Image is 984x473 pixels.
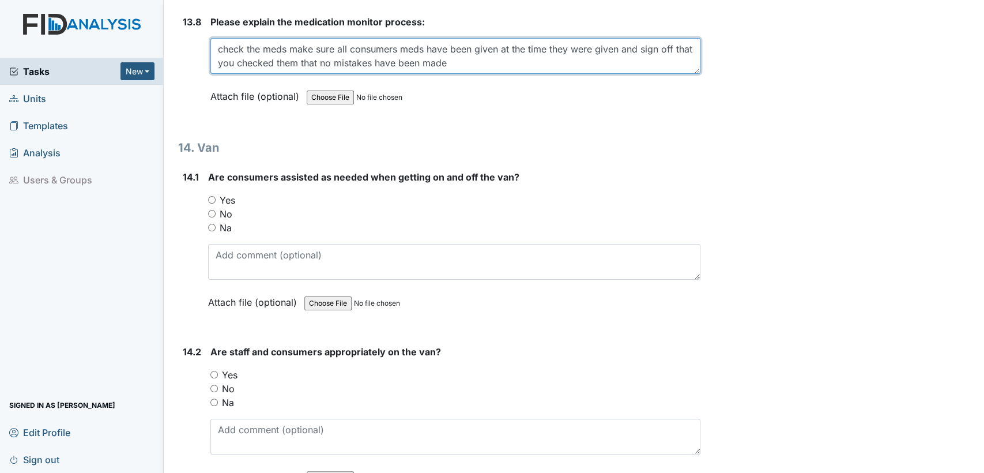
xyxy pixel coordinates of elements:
span: Signed in as [PERSON_NAME] [9,396,115,414]
span: Are consumers assisted as needed when getting on and off the van? [208,171,519,183]
input: Na [210,399,218,406]
span: Templates [9,117,68,134]
span: Please explain the medication monitor process: [210,16,425,28]
label: Na [220,221,232,235]
input: No [210,385,218,392]
span: Sign out [9,451,59,468]
span: Edit Profile [9,423,70,441]
input: Yes [210,371,218,378]
span: Units [9,89,46,107]
label: Attach file (optional) [210,83,304,103]
label: Yes [220,193,235,207]
label: 14.2 [183,345,201,359]
span: Analysis [9,144,61,162]
span: Are staff and consumers appropriately on the van? [210,346,441,358]
label: Na [222,396,234,410]
label: Yes [222,368,237,382]
label: Attach file (optional) [208,289,301,309]
label: No [222,382,235,396]
h1: 14. Van [178,139,700,156]
input: Yes [208,196,216,204]
button: New [120,62,155,80]
label: 14.1 [183,170,199,184]
a: Tasks [9,65,120,78]
input: Na [208,224,216,231]
input: No [208,210,216,217]
label: No [220,207,232,221]
label: 13.8 [183,15,201,29]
